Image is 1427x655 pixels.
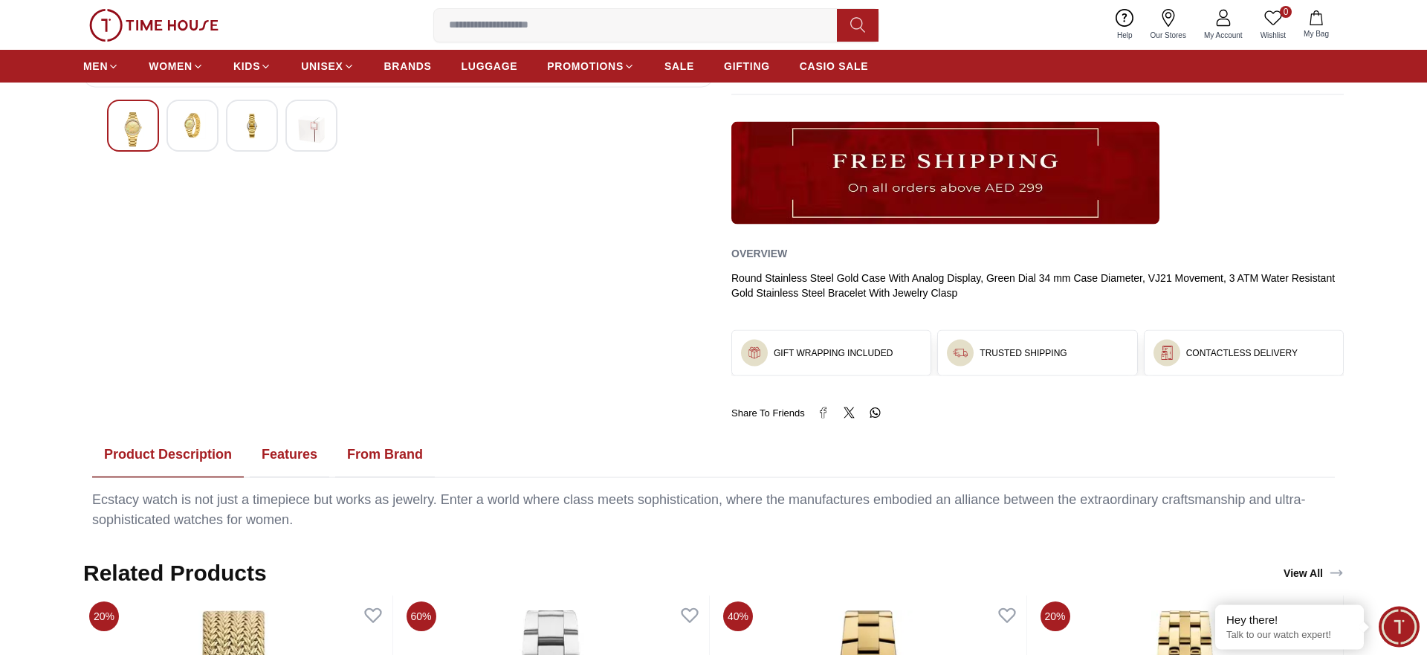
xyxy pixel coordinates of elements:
[384,59,432,74] span: BRANDS
[724,59,770,74] span: GIFTING
[1111,30,1139,41] span: Help
[1159,346,1174,361] img: ...
[1108,6,1142,44] a: Help
[723,601,753,631] span: 40%
[1145,30,1192,41] span: Our Stores
[462,53,518,80] a: LUGGAGE
[149,59,192,74] span: WOMEN
[83,59,108,74] span: MEN
[301,53,354,80] a: UNISEX
[724,53,770,80] a: GIFTING
[1295,7,1338,42] button: My Bag
[664,59,694,74] span: SALE
[1379,607,1420,648] div: Chat Widget
[1298,28,1335,39] span: My Bag
[774,347,893,359] h3: GIFT WRAPPING INCLUDED
[179,112,206,139] img: Ecstacy Women's Analog Green Dial Watch - E23507-GBGMH
[1226,613,1353,627] div: Hey there!
[92,432,244,478] button: Product Description
[298,112,325,146] img: Ecstacy Women's Analog Green Dial Watch - E23507-GBGMH
[1280,6,1292,18] span: 0
[731,242,787,265] h2: Overview
[664,53,694,80] a: SALE
[980,347,1067,359] h3: TRUSTED SHIPPING
[1281,563,1347,584] a: View All
[384,53,432,80] a: BRANDS
[747,346,762,361] img: ...
[800,59,869,74] span: CASIO SALE
[250,432,329,478] button: Features
[547,53,635,80] a: PROMOTIONS
[233,59,260,74] span: KIDS
[1226,629,1353,642] p: Talk to our watch expert!
[120,112,146,146] img: Ecstacy Women's Analog Green Dial Watch - E23507-GBGMH
[462,59,518,74] span: LUGGAGE
[301,59,343,74] span: UNISEX
[83,53,119,80] a: MEN
[1198,30,1249,41] span: My Account
[407,601,436,631] span: 60%
[1255,30,1292,41] span: Wishlist
[1284,566,1344,581] div: View All
[731,122,1159,225] img: ...
[1142,6,1195,44] a: Our Stores
[1186,347,1298,359] h3: CONTACTLESS DELIVERY
[1252,6,1295,44] a: 0Wishlist
[89,601,119,631] span: 20%
[92,490,1335,530] div: Ecstacy watch is not just a timepiece but works as jewelry. Enter a world where class meets sophi...
[239,112,265,140] img: Ecstacy Women's Analog Green Dial Watch - E23507-GBGMH
[1041,601,1070,631] span: 20%
[547,59,624,74] span: PROMOTIONS
[335,432,435,478] button: From Brand
[953,346,968,361] img: ...
[731,406,805,421] span: Share To Friends
[89,9,219,42] img: ...
[149,53,204,80] a: WOMEN
[83,560,267,587] h2: Related Products
[731,271,1344,300] div: Round Stainless Steel Gold Case With Analog Display, Green Dial 34 mm Case Diameter, VJ21 Movemen...
[800,53,869,80] a: CASIO SALE
[233,53,271,80] a: KIDS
